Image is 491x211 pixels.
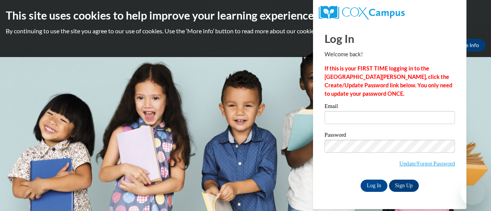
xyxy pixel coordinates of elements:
[449,39,485,51] a: More Info
[325,103,455,111] label: Email
[325,50,455,59] p: Welcome back!
[325,31,455,46] h1: Log In
[325,132,455,140] label: Password
[399,160,455,167] a: Update/Forgot Password
[361,180,387,192] input: Log In
[325,65,452,97] strong: If this is your FIRST TIME logging in to the [GEOGRAPHIC_DATA][PERSON_NAME], click the Create/Upd...
[6,8,485,23] h2: This site uses cookies to help improve your learning experience.
[319,6,405,20] img: COX Campus
[460,180,485,205] iframe: Button to launch messaging window
[389,180,419,192] a: Sign Up
[6,27,485,35] p: By continuing to use the site you agree to our use of cookies. Use the ‘More info’ button to read...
